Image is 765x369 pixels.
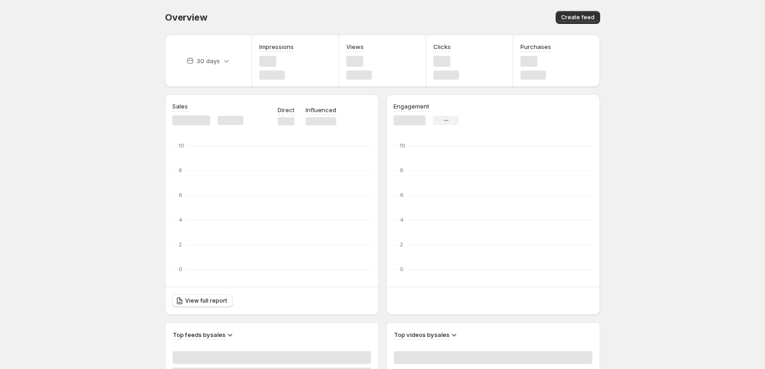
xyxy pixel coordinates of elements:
[400,192,404,198] text: 6
[400,167,404,174] text: 8
[179,241,182,248] text: 2
[400,217,404,223] text: 4
[433,42,451,51] h3: Clicks
[185,297,227,304] span: View full report
[278,105,295,114] p: Direct
[179,217,182,223] text: 4
[179,142,184,149] text: 10
[394,330,449,339] h3: Top videos by sales
[561,14,595,21] span: Create feed
[179,266,182,272] text: 0
[400,142,405,149] text: 10
[197,56,220,65] p: 30 days
[259,42,294,51] h3: Impressions
[393,102,429,111] h3: Engagement
[306,105,336,114] p: Influenced
[556,11,600,24] button: Create feed
[179,192,182,198] text: 6
[179,167,182,174] text: 8
[173,330,225,339] h3: Top feeds by sales
[172,102,188,111] h3: Sales
[346,42,364,51] h3: Views
[520,42,551,51] h3: Purchases
[165,12,207,23] span: Overview
[172,294,233,307] a: View full report
[400,241,403,248] text: 2
[400,266,404,272] text: 0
